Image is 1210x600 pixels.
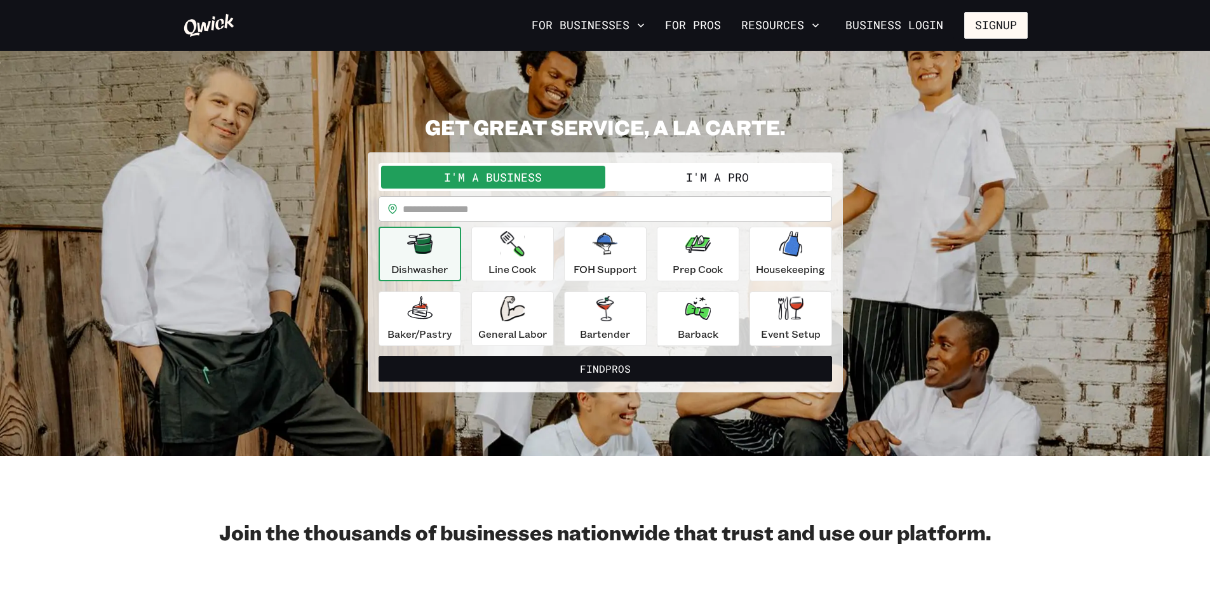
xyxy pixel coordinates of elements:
[478,326,547,342] p: General Labor
[673,262,723,277] p: Prep Cook
[657,291,739,346] button: Barback
[736,15,824,36] button: Resources
[660,15,726,36] a: For Pros
[761,326,821,342] p: Event Setup
[750,227,832,281] button: Housekeeping
[387,326,452,342] p: Baker/Pastry
[964,12,1028,39] button: Signup
[564,291,647,346] button: Bartender
[756,262,825,277] p: Housekeeping
[750,291,832,346] button: Event Setup
[580,326,630,342] p: Bartender
[564,227,647,281] button: FOH Support
[379,227,461,281] button: Dishwasher
[381,166,605,189] button: I'm a Business
[471,227,554,281] button: Line Cook
[605,166,830,189] button: I'm a Pro
[678,326,718,342] p: Barback
[391,262,448,277] p: Dishwasher
[379,356,832,382] button: FindPros
[835,12,954,39] a: Business Login
[574,262,637,277] p: FOH Support
[471,291,554,346] button: General Labor
[379,291,461,346] button: Baker/Pastry
[368,114,843,140] h2: GET GREAT SERVICE, A LA CARTE.
[183,519,1028,545] h2: Join the thousands of businesses nationwide that trust and use our platform.
[527,15,650,36] button: For Businesses
[657,227,739,281] button: Prep Cook
[488,262,536,277] p: Line Cook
